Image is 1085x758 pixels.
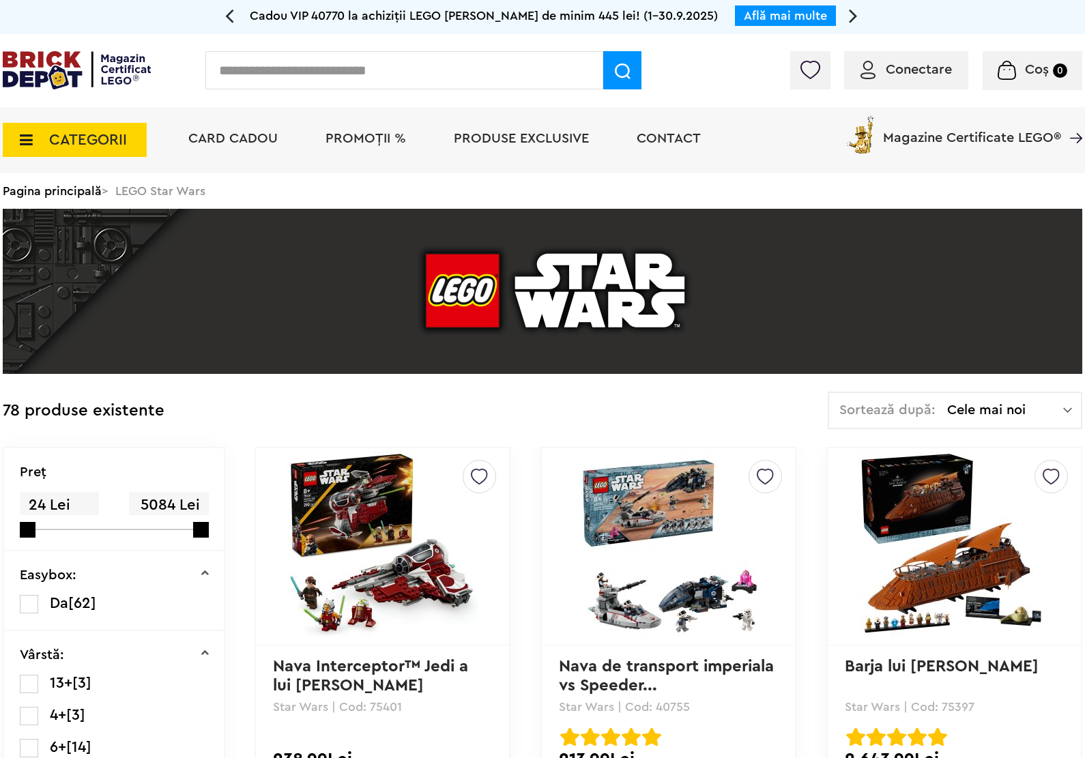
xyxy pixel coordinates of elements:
a: Contact [637,132,701,145]
img: Barja lui Jabba [858,451,1050,642]
span: Da [50,596,68,611]
span: Coș [1025,63,1049,76]
a: Barja lui [PERSON_NAME] [845,658,1039,675]
img: Evaluare cu stele [928,727,947,746]
a: Produse exclusive [454,132,589,145]
p: Easybox: [20,568,76,582]
img: Nava Interceptor™ Jedi a lui Ahsoka [287,451,478,642]
img: Evaluare cu stele [581,727,600,746]
a: Află mai multe [744,10,827,22]
span: CATEGORII [49,132,127,147]
img: Evaluare cu stele [622,727,641,746]
span: 13+ [50,675,72,690]
img: Evaluare cu stele [642,727,661,746]
span: 5084 Lei [129,492,208,519]
span: Cele mai noi [947,403,1063,417]
a: Conectare [860,63,952,76]
a: Nava de transport imperiala vs Speeder... [559,658,778,694]
span: Sortează după: [839,403,936,417]
p: Preţ [20,465,46,479]
img: Evaluare cu stele [601,727,620,746]
small: 0 [1053,63,1067,78]
p: Star Wars | Cod: 75397 [845,701,1064,713]
img: Nava de transport imperiala vs Speederul rebelilor Scout [573,451,764,642]
img: LEGO Star Wars [3,209,1082,374]
div: > LEGO Star Wars [3,173,1082,209]
p: Vârstă: [20,648,64,662]
span: 24 Lei [20,492,99,519]
span: [3] [66,708,85,723]
a: Pagina principală [3,185,102,197]
span: [14] [66,740,91,755]
span: [62] [68,596,96,611]
div: 78 produse existente [3,392,164,431]
span: Cadou VIP 40770 la achiziții LEGO [PERSON_NAME] de minim 445 lei! (1-30.9.2025) [250,10,718,22]
p: Star Wars | Cod: 40755 [559,701,778,713]
a: PROMOȚII % [325,132,406,145]
a: Magazine Certificate LEGO® [1061,113,1082,127]
a: Nava Interceptor™ Jedi a lui [PERSON_NAME] [273,658,473,694]
span: Magazine Certificate LEGO® [883,113,1061,145]
p: Star Wars | Cod: 75401 [273,701,492,713]
span: 6+ [50,740,66,755]
span: Conectare [886,63,952,76]
img: Evaluare cu stele [887,727,906,746]
img: Evaluare cu stele [846,727,865,746]
span: [3] [72,675,91,690]
a: Card Cadou [188,132,278,145]
img: Evaluare cu stele [560,727,579,746]
img: Evaluare cu stele [908,727,927,746]
img: Evaluare cu stele [867,727,886,746]
span: 4+ [50,708,66,723]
